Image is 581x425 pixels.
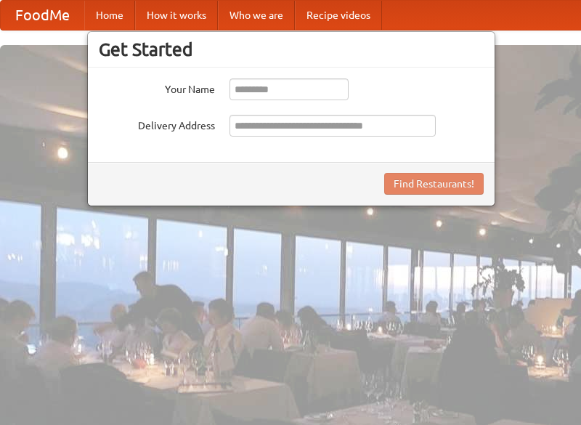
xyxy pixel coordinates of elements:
a: How it works [135,1,218,30]
a: Home [84,1,135,30]
label: Your Name [99,78,215,97]
a: Who we are [218,1,295,30]
a: Recipe videos [295,1,382,30]
label: Delivery Address [99,115,215,133]
a: FoodMe [1,1,84,30]
button: Find Restaurants! [384,173,484,195]
h3: Get Started [99,39,484,60]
